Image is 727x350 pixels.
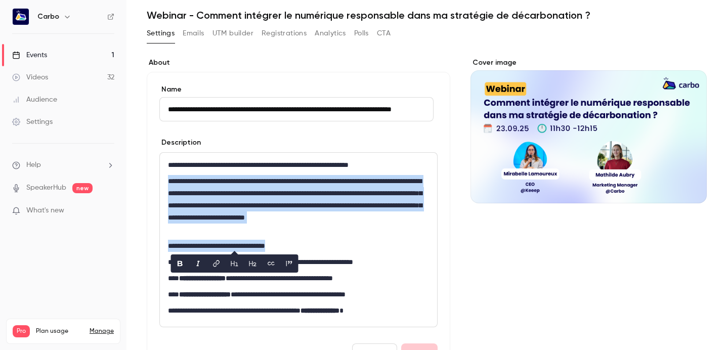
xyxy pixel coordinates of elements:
[12,95,57,105] div: Audience
[159,84,438,95] label: Name
[281,255,297,272] button: blockquote
[26,160,41,170] span: Help
[147,25,175,41] button: Settings
[160,153,437,327] div: editor
[26,183,66,193] a: SpeakerHub
[147,9,707,21] h1: Webinar - Comment intégrer le numérique responsable dans ma stratégie de décarbonation ?
[12,160,114,170] li: help-dropdown-opener
[13,9,29,25] img: Carbo
[190,255,206,272] button: italic
[377,25,391,41] button: CTA
[159,152,438,327] section: description
[354,25,369,41] button: Polls
[172,255,188,272] button: bold
[102,206,114,215] iframe: Noticeable Trigger
[208,255,225,272] button: link
[147,58,450,68] label: About
[90,327,114,335] a: Manage
[183,25,204,41] button: Emails
[315,25,346,41] button: Analytics
[13,325,30,337] span: Pro
[12,50,47,60] div: Events
[26,205,64,216] span: What's new
[36,327,83,335] span: Plan usage
[37,12,59,22] h6: Carbo
[159,138,201,148] label: Description
[471,58,707,203] section: Cover image
[12,117,53,127] div: Settings
[262,25,307,41] button: Registrations
[12,72,48,82] div: Videos
[471,58,707,68] label: Cover image
[212,25,253,41] button: UTM builder
[72,183,93,193] span: new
